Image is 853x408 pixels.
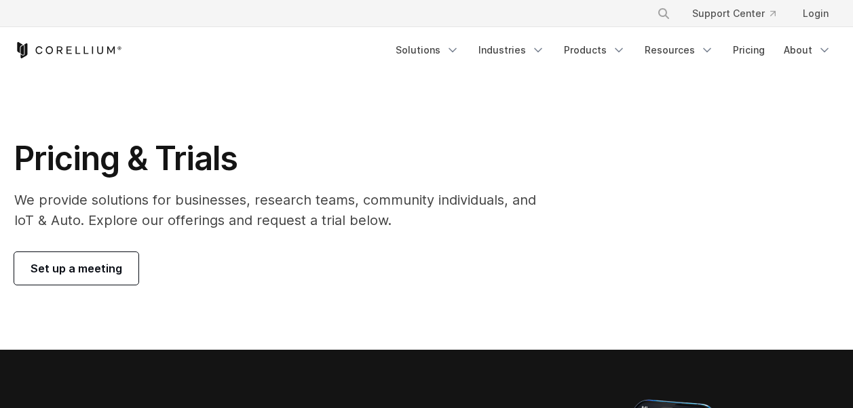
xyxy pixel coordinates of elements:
div: Navigation Menu [387,38,839,62]
a: Set up a meeting [14,252,138,285]
div: Navigation Menu [641,1,839,26]
a: Corellium Home [14,42,122,58]
h1: Pricing & Trials [14,138,555,179]
p: We provide solutions for businesses, research teams, community individuals, and IoT & Auto. Explo... [14,190,555,230]
span: Set up a meeting [31,260,122,277]
a: About [776,38,839,62]
a: Industries [470,38,553,62]
a: Resources [637,38,722,62]
a: Solutions [387,38,468,62]
a: Pricing [725,38,773,62]
button: Search [651,1,676,26]
a: Support Center [681,1,786,26]
a: Login [792,1,839,26]
a: Products [556,38,634,62]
